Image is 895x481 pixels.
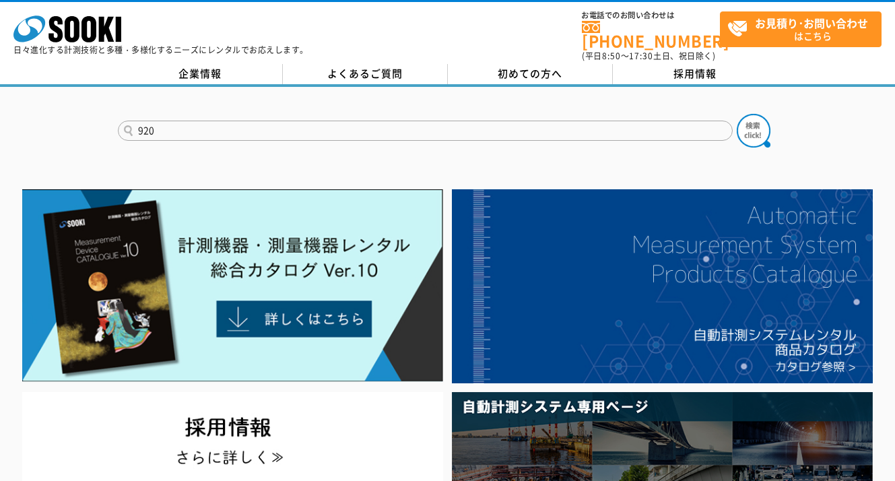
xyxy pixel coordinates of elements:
[602,50,621,62] span: 8:50
[582,50,715,62] span: (平日 ～ 土日、祝日除く)
[118,121,733,141] input: 商品名、型式、NETIS番号を入力してください
[452,189,873,384] img: 自動計測システムカタログ
[448,64,613,84] a: 初めての方へ
[720,11,882,47] a: お見積り･お問い合わせはこちら
[582,11,720,20] span: お電話でのお問い合わせは
[582,21,720,49] a: [PHONE_NUMBER]
[755,15,868,31] strong: お見積り･お問い合わせ
[727,12,881,46] span: はこちら
[283,64,448,84] a: よくあるご質問
[613,64,778,84] a: 採用情報
[118,64,283,84] a: 企業情報
[22,189,443,383] img: Catalog Ver10
[737,114,770,148] img: btn_search.png
[13,46,308,54] p: 日々進化する計測技術と多種・多様化するニーズにレンタルでお応えします。
[498,66,562,81] span: 初めての方へ
[629,50,653,62] span: 17:30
